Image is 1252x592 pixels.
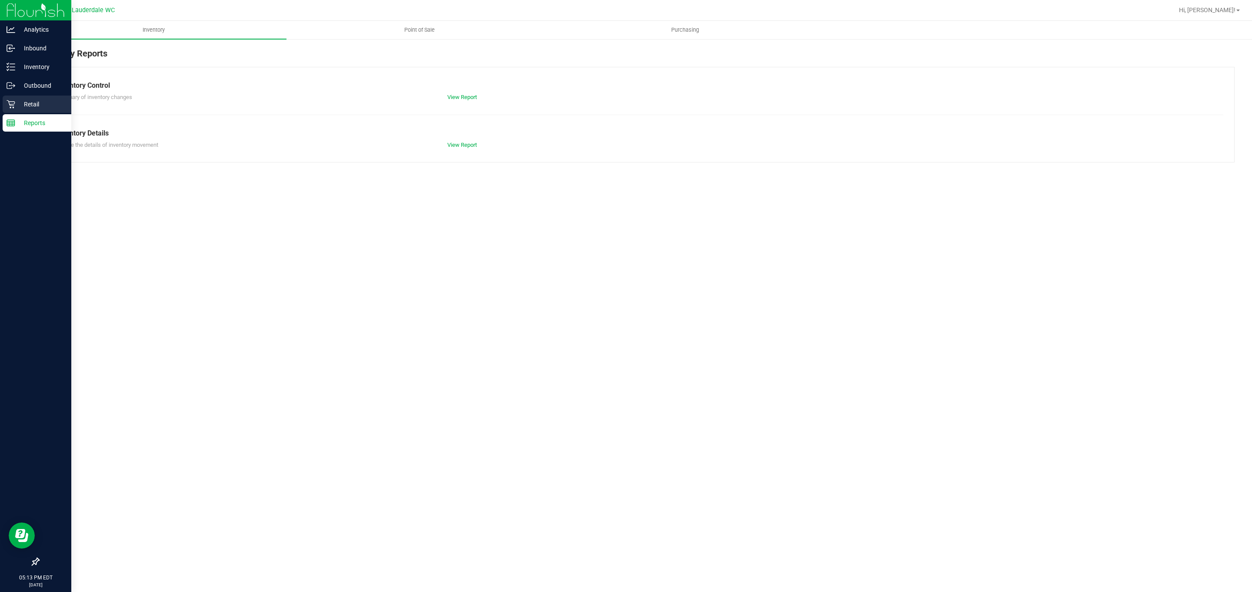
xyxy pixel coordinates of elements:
span: Hi, [PERSON_NAME]! [1179,7,1235,13]
span: Point of Sale [393,26,446,34]
p: Inventory [15,62,67,72]
a: Inventory [21,21,286,39]
span: Inventory [131,26,176,34]
span: Summary of inventory changes [56,94,132,100]
p: Reports [15,118,67,128]
inline-svg: Reports [7,119,15,127]
div: Inventory Details [56,128,1217,139]
span: Purchasing [659,26,711,34]
div: Inventory Control [56,80,1217,91]
p: Outbound [15,80,67,91]
inline-svg: Analytics [7,25,15,34]
inline-svg: Inventory [7,63,15,71]
inline-svg: Retail [7,100,15,109]
a: View Report [447,94,477,100]
inline-svg: Outbound [7,81,15,90]
a: Point of Sale [286,21,552,39]
p: Retail [15,99,67,109]
span: Ft. Lauderdale WC [63,7,115,14]
p: [DATE] [4,582,67,588]
a: View Report [447,142,477,148]
span: Explore the details of inventory movement [56,142,158,148]
p: Analytics [15,24,67,35]
iframe: Resource center [9,523,35,549]
p: Inbound [15,43,67,53]
p: 05:13 PM EDT [4,574,67,582]
a: Purchasing [552,21,818,39]
div: Inventory Reports [38,47,1235,67]
inline-svg: Inbound [7,44,15,53]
